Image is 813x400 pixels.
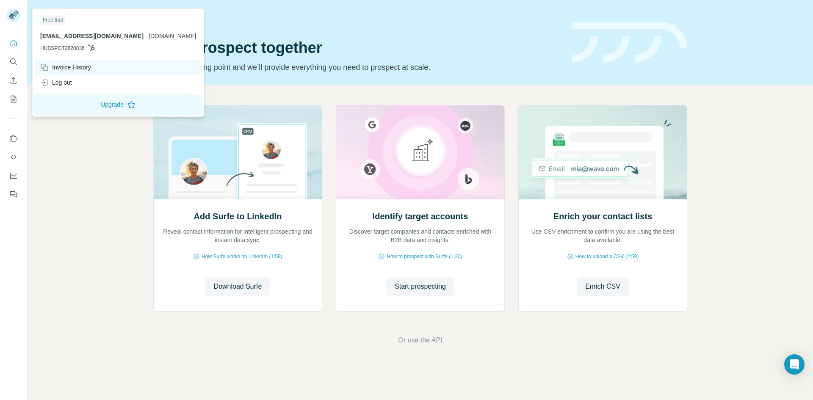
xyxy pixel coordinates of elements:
[7,91,20,107] button: My lists
[205,277,271,296] button: Download Surfe
[395,281,446,292] span: Start prospecting
[153,105,322,199] img: Add Surfe to LinkedIn
[585,281,620,292] span: Enrich CSV
[7,168,20,183] button: Dashboard
[577,277,629,296] button: Enrich CSV
[553,210,652,222] h2: Enrich your contact lists
[373,210,468,222] h2: Identify target accounts
[40,15,65,25] div: Free trial
[34,94,202,115] button: Upgrade
[153,39,561,56] h1: Let’s prospect together
[7,131,20,146] button: Use Surfe on LinkedIn
[345,227,496,244] p: Discover target companies and contacts enriched with B2B data and insights.
[40,78,72,87] div: Log out
[518,105,687,199] img: Enrich your contact lists
[7,149,20,165] button: Use Surfe API
[40,33,144,39] span: [EMAIL_ADDRESS][DOMAIN_NAME]
[7,73,20,88] button: Enrich CSV
[40,63,91,72] div: Invoice History
[398,335,442,345] button: Or use the API
[145,33,147,39] span: .
[153,61,561,73] p: Pick your starting point and we’ll provide everything you need to prospect at scale.
[784,354,805,375] div: Open Intercom Messenger
[572,22,687,63] img: banner
[162,227,313,244] p: Reveal contact information for intelligent prospecting and instant data sync.
[575,253,639,260] span: How to upload a CSV (2:59)
[7,36,20,51] button: Quick start
[527,227,678,244] p: Use CSV enrichment to confirm you are using the best data available.
[194,210,282,222] h2: Add Surfe to LinkedIn
[202,253,282,260] span: How Surfe works on LinkedIn (1:58)
[386,277,454,296] button: Start prospecting
[7,54,20,69] button: Search
[336,105,505,199] img: Identify target accounts
[149,33,196,39] span: [DOMAIN_NAME]
[153,16,561,24] div: Quick start
[214,281,262,292] span: Download Surfe
[40,44,85,52] span: HUBSPOT2820836
[387,253,462,260] span: How to prospect with Surfe (1:30)
[7,187,20,202] button: Feedback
